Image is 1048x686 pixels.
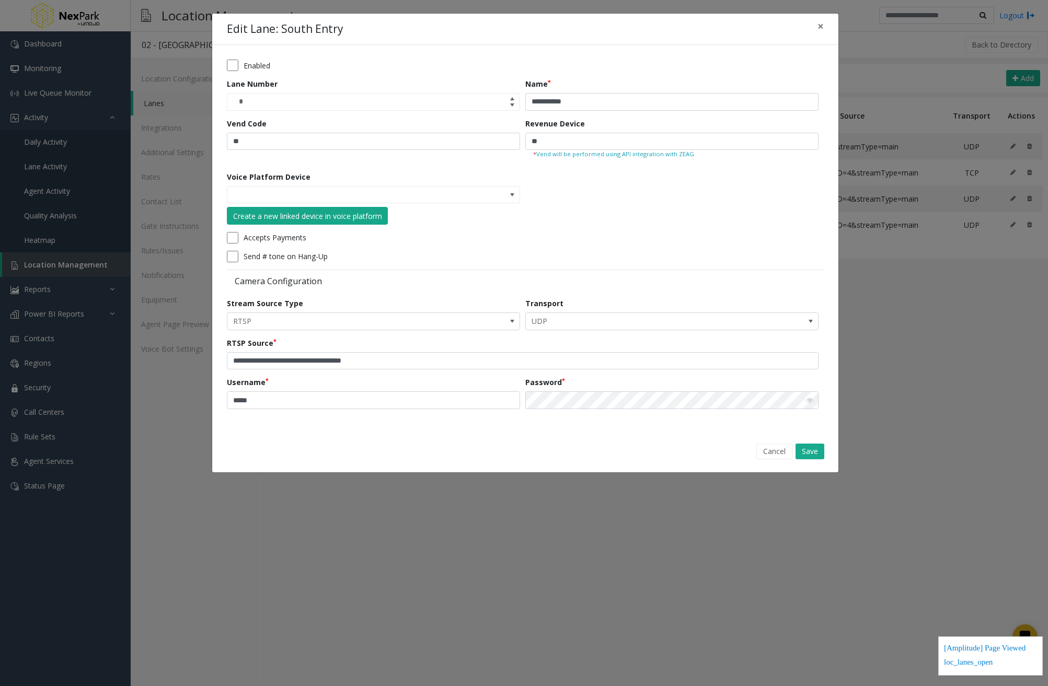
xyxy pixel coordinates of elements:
[525,78,551,89] label: Name
[227,187,461,203] input: NO DATA FOUND
[227,78,278,89] label: Lane Number
[756,444,792,459] button: Cancel
[810,14,831,39] button: Close
[533,150,811,159] small: Vend will be performed using API integration with ZEAG
[227,275,523,287] label: Camera Configuration
[244,251,328,262] label: Send # tone on Hang-Up
[227,21,343,38] h4: Edit Lane: South Entry
[505,94,520,102] span: Increase value
[525,377,565,388] label: Password
[505,102,520,110] span: Decrease value
[244,232,306,243] label: Accepts Payments
[525,118,585,129] label: Revenue Device
[227,313,461,330] span: RTSP
[227,298,303,309] label: Stream Source Type
[233,211,382,222] div: Create a new linked device in voice platform
[227,338,277,348] label: RTSP Source
[227,118,267,129] label: Vend Code
[227,207,388,225] button: Create a new linked device in voice platform
[526,313,759,330] span: UDP
[944,642,1037,656] div: [Amplitude] Page Viewed
[525,298,563,309] label: Transport
[244,60,270,71] label: Enabled
[227,171,310,182] label: Voice Platform Device
[944,656,1037,670] div: loc_lanes_open
[227,377,269,388] label: Username
[796,444,824,459] button: Save
[817,19,824,33] span: ×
